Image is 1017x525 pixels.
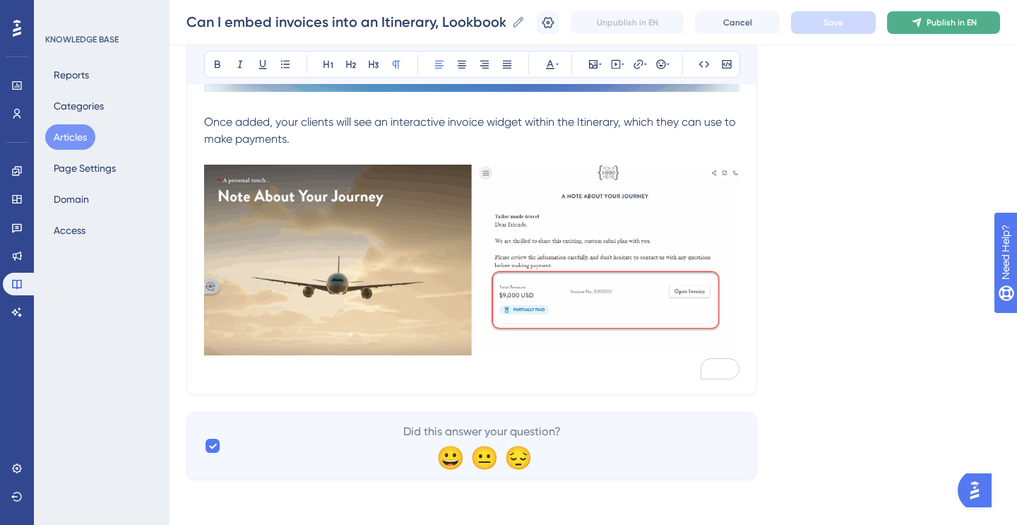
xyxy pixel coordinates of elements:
span: Save [823,17,843,28]
button: Publish in EN [887,11,1000,34]
span: Need Help? [33,4,88,20]
div: 😐 [470,446,493,468]
button: Cancel [695,11,780,34]
button: Reports [45,62,97,88]
span: Keywords: Invoices, embed, embed invoices, can I embed invoices [204,362,543,375]
div: KNOWLEDGE BASE [45,34,119,45]
button: Domain [45,187,97,212]
span: Did this answer your question? [403,423,561,440]
button: Access [45,218,94,243]
span: Unpublish in EN [597,17,658,28]
div: 😔 [504,446,527,468]
button: Page Settings [45,155,124,181]
input: Article Name [186,12,506,32]
button: Categories [45,93,112,119]
span: Cancel [723,17,752,28]
button: Unpublish in EN [571,11,684,34]
iframe: UserGuiding AI Assistant Launcher [958,469,1000,512]
span: Publish in EN [927,17,977,28]
button: Articles [45,124,95,150]
div: 😀 [436,446,459,468]
span: Once added, your clients will see an interactive invoice widget within the Itinerary, which they ... [204,115,739,146]
button: Save [791,11,876,34]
